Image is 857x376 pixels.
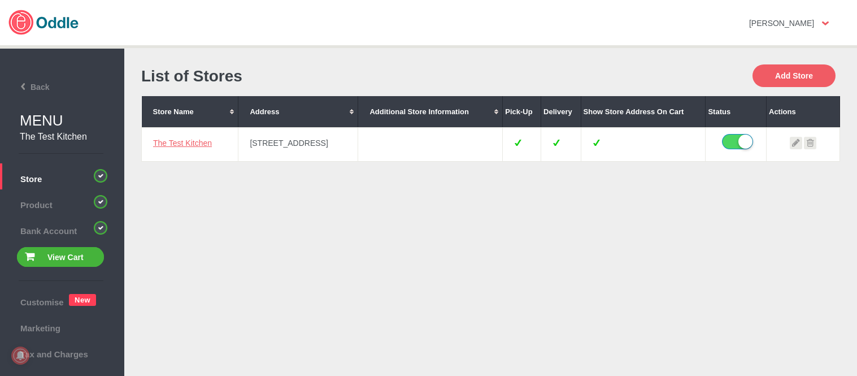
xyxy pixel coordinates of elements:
[94,195,107,209] img: circular-progress-bar-green-completed.png
[153,139,212,148] a: The Test Kitchen
[752,64,836,87] button: Add Store
[369,107,491,116] div: Additional Store Information
[541,96,581,127] th: Delivery: No sort applied, sorting is disabled
[769,107,837,116] div: Actions
[581,96,706,127] th: Show Store Address On Cart: No sort applied, sorting is disabled
[767,96,840,127] th: Actions: No sort applied, sorting is disabled
[706,96,767,127] th: Status: No sort applied, sorting is disabled
[4,83,49,92] span: Back
[708,107,764,116] div: Status
[505,107,538,116] div: Pick-Up
[141,67,491,85] h1: List of Stores
[822,21,829,25] img: user-option-arrow.png
[142,96,238,127] th: Store Name: No sort applied, activate to apply an ascending sort
[749,19,814,28] strong: [PERSON_NAME]
[358,96,503,127] th: Additional Store Information: No sort applied, activate to apply an ascending sort
[6,321,119,333] span: Marketing
[584,107,703,116] div: Show Store Address On Cart
[20,112,124,129] h1: MENU
[503,96,541,127] th: Pick-Up: No sort applied, sorting is disabled
[250,107,346,116] div: Address
[6,171,119,184] span: Store
[6,295,62,307] span: Customise
[20,132,107,142] h2: The Test Kitchen
[69,294,96,306] span: New
[94,169,107,183] img: circular-progress-bar-green-completed.png
[6,223,119,236] span: Bank Account
[238,96,358,127] th: Address: No sort applied, activate to apply an ascending sort
[47,253,84,262] span: View Cart
[94,221,107,235] img: circular-progress-bar-green-completed.png
[543,107,578,116] div: Delivery
[6,347,119,359] span: Tax and Charges
[153,107,227,116] div: Store Name
[238,127,358,161] td: [STREET_ADDRESS]
[17,247,104,267] button: View Cart
[6,197,119,210] span: Product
